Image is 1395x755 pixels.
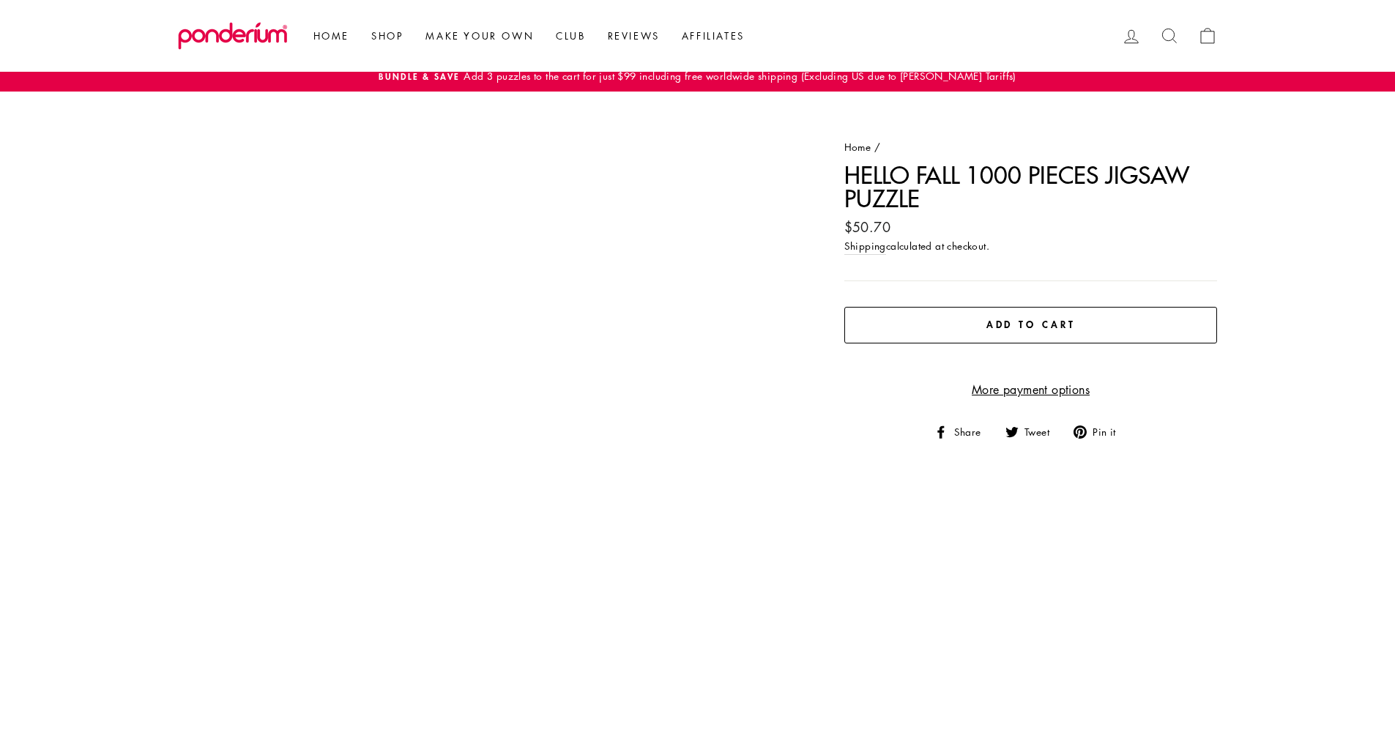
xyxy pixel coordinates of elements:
a: Home [302,23,360,49]
a: Make Your Own [414,23,545,49]
span: Bundle & Save [379,70,460,83]
span: Add 3 puzzles to the cart for just $99 including free worldwide shipping (Excluding US due to [PE... [460,68,1016,83]
span: / [874,139,880,154]
a: Reviews [597,23,671,49]
a: Affiliates [671,23,756,49]
span: Pin it [1090,424,1126,440]
span: Share [952,424,992,440]
a: Club [545,23,596,49]
a: Shipping [844,238,886,255]
ul: Primary [295,23,756,49]
nav: breadcrumbs [844,139,1218,155]
img: Ponderium [178,22,288,50]
span: Add to cart [986,317,1076,331]
span: Tweet [1022,424,1060,440]
a: Home [844,139,871,154]
span: $50.70 [844,218,890,236]
h1: Hello Fall 1000 Pieces Jigsaw Puzzle [844,163,1218,210]
a: Bundle & SaveAdd 3 puzzles to the cart for just $99 including free worldwide shipping (Excluding ... [182,68,1214,84]
a: More payment options [844,381,1218,400]
a: Shop [360,23,414,49]
button: Add to cart [844,307,1218,343]
div: calculated at checkout. [844,238,1218,255]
